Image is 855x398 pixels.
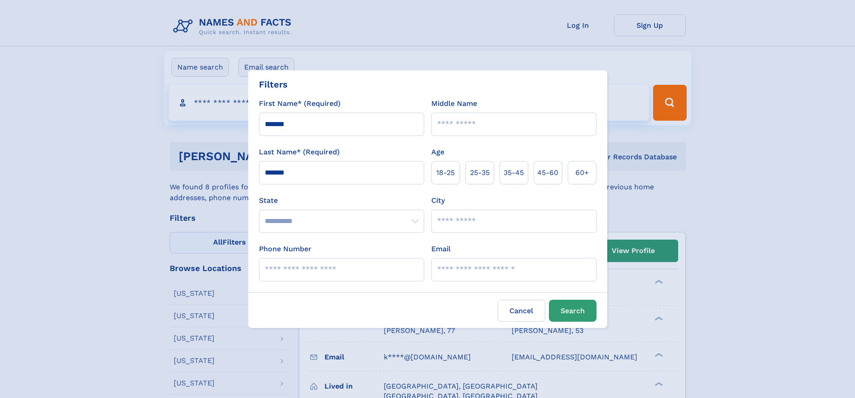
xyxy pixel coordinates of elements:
label: Last Name* (Required) [259,147,340,157]
label: Cancel [498,300,545,322]
div: Filters [259,78,288,91]
span: 18‑25 [436,167,455,178]
label: Age [431,147,444,157]
span: 45‑60 [537,167,558,178]
button: Search [549,300,596,322]
label: City [431,195,445,206]
span: 60+ [575,167,589,178]
span: 35‑45 [504,167,524,178]
label: State [259,195,424,206]
label: Phone Number [259,244,311,254]
label: Middle Name [431,98,477,109]
label: Email [431,244,451,254]
label: First Name* (Required) [259,98,341,109]
span: 25‑35 [470,167,490,178]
